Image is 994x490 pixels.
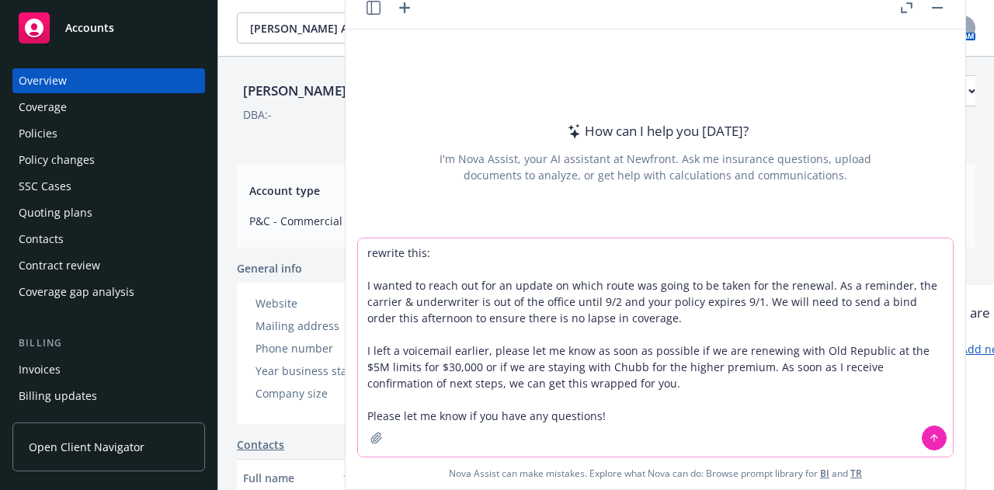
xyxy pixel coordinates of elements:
[352,457,959,489] span: Nova Assist can make mistakes. Explore what Nova can do: Browse prompt library for and
[249,182,399,199] span: Account type
[19,253,100,278] div: Contract review
[237,436,284,453] a: Contacts
[237,260,302,276] span: General info
[12,6,205,50] a: Accounts
[19,174,71,199] div: SSC Cases
[12,384,205,408] a: Billing updates
[12,357,205,382] a: Invoices
[19,200,92,225] div: Quoting plans
[243,470,334,486] div: Full name
[850,467,862,480] a: TR
[19,384,97,408] div: Billing updates
[12,148,205,172] a: Policy changes
[12,200,205,225] a: Quoting plans
[237,81,478,101] div: [PERSON_NAME] Aviation Associates
[237,12,431,43] button: [PERSON_NAME] Aviation Associates
[563,121,749,141] div: How can I help you [DATE]?
[255,318,384,334] div: Mailing address
[12,68,205,93] a: Overview
[65,22,114,34] span: Accounts
[19,148,95,172] div: Policy changes
[19,95,67,120] div: Coverage
[29,439,144,455] span: Open Client Navigator
[19,68,67,93] div: Overview
[255,295,384,311] div: Website
[250,20,384,36] span: [PERSON_NAME] Aviation Associates
[19,227,64,252] div: Contacts
[437,151,874,183] div: I'm Nova Assist, your AI assistant at Newfront. Ask me insurance questions, upload documents to a...
[12,280,205,304] a: Coverage gap analysis
[12,227,205,252] a: Contacts
[19,357,61,382] div: Invoices
[12,174,205,199] a: SSC Cases
[12,121,205,146] a: Policies
[19,121,57,146] div: Policies
[255,363,384,379] div: Year business started
[12,95,205,120] a: Coverage
[12,335,205,351] div: Billing
[255,340,384,356] div: Phone number
[249,213,399,229] span: P&C - Commercial lines
[243,106,272,123] div: DBA: -
[12,253,205,278] a: Contract review
[255,385,384,401] div: Company size
[19,280,134,304] div: Coverage gap analysis
[358,238,953,457] textarea: rewrite this: I wanted to reach out for an update on which route was going to be taken for the re...
[820,467,829,480] a: BI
